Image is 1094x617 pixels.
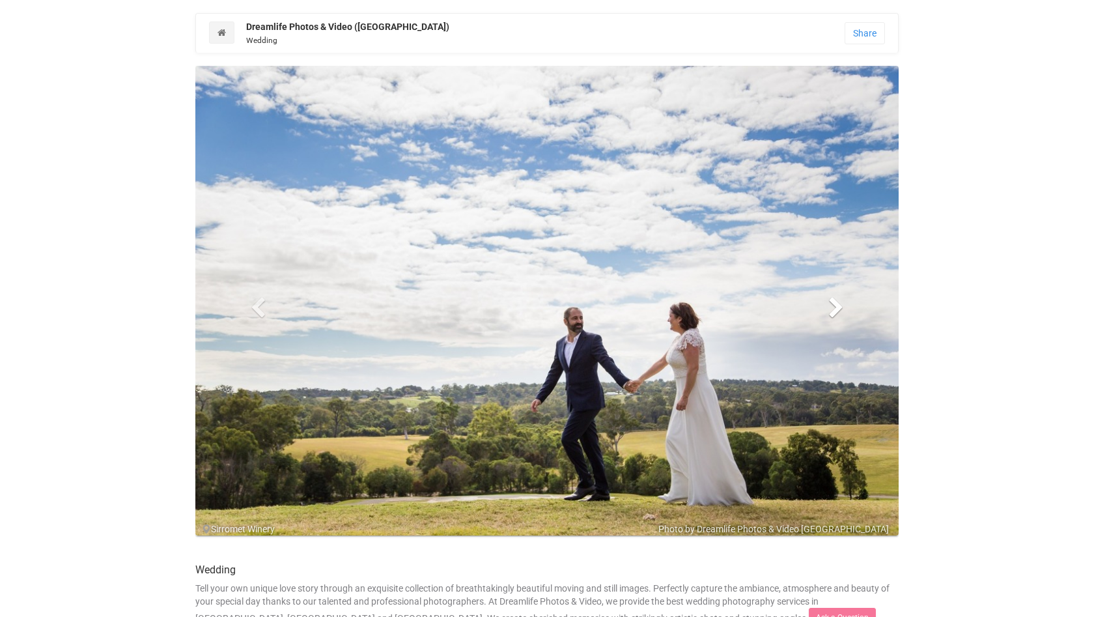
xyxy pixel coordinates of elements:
div: Sirromet Winery [202,523,905,536]
a: Share [845,22,885,44]
h4: Wedding [195,564,899,576]
img: DLNL_BNE02246-686.jpg [195,66,899,536]
strong: Dreamlife Photos & Video ([GEOGRAPHIC_DATA]) [246,22,449,32]
small: Wedding [246,36,277,45]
